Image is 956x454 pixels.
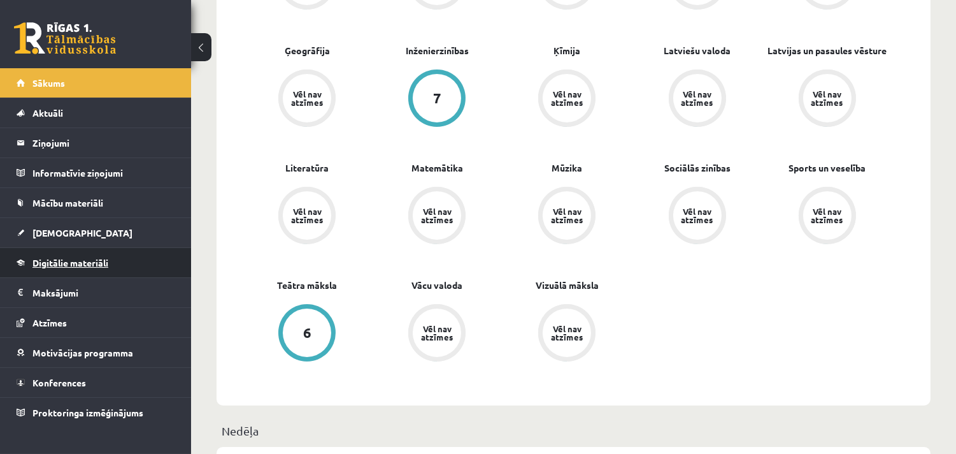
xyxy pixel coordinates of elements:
a: Teātra māksla [277,279,337,292]
a: Ziņojumi [17,128,175,157]
a: Aktuāli [17,98,175,128]
div: Vēl nav atzīmes [289,207,325,224]
a: Ģeogrāfija [285,44,330,57]
a: Konferences [17,368,175,397]
a: Vēl nav atzīmes [632,187,762,247]
legend: Maksājumi [32,278,175,307]
a: Vēl nav atzīmes [762,70,892,129]
a: Proktoringa izmēģinājums [17,398,175,427]
a: Vēl nav atzīmes [502,70,632,129]
span: Mācību materiāli [32,197,103,209]
div: Vēl nav atzīmes [549,325,585,341]
a: Vēl nav atzīmes [372,304,502,364]
a: Vēl nav atzīmes [502,187,632,247]
a: Latvijas un pasaules vēsture [767,44,887,57]
a: Rīgas 1. Tālmācības vidusskola [14,22,116,54]
a: Informatīvie ziņojumi [17,158,175,187]
a: Sports un veselība [788,161,866,175]
span: Motivācijas programma [32,347,133,358]
div: Vēl nav atzīmes [419,325,455,341]
a: 7 [372,70,502,129]
a: Vācu valoda [411,279,462,292]
a: Latviešu valoda [664,44,731,57]
span: Digitālie materiāli [32,257,108,268]
div: Vēl nav atzīmes [680,90,715,106]
a: Literatūra [285,161,329,175]
div: Vēl nav atzīmes [289,90,325,106]
a: Motivācijas programma [17,338,175,367]
a: Digitālie materiāli [17,248,175,277]
a: Atzīmes [17,308,175,337]
a: Vēl nav atzīmes [242,187,372,247]
a: 6 [242,304,372,364]
a: Vēl nav atzīmes [502,304,632,364]
legend: Informatīvie ziņojumi [32,158,175,187]
div: Vēl nav atzīmes [810,207,845,224]
a: Vēl nav atzīmes [372,187,502,247]
a: Mūzika [552,161,582,175]
div: Vēl nav atzīmes [419,207,455,224]
a: Vizuālā māksla [536,279,599,292]
span: Aktuāli [32,107,63,119]
a: Matemātika [411,161,463,175]
a: Inženierzinības [406,44,469,57]
div: Vēl nav atzīmes [810,90,845,106]
div: Vēl nav atzīmes [549,207,585,224]
a: [DEMOGRAPHIC_DATA] [17,218,175,247]
div: 6 [303,326,311,340]
span: Atzīmes [32,317,67,328]
span: Sākums [32,77,65,89]
a: Ķīmija [553,44,580,57]
div: Vēl nav atzīmes [549,90,585,106]
span: Proktoringa izmēģinājums [32,407,143,418]
legend: Ziņojumi [32,128,175,157]
a: Vēl nav atzīmes [632,70,762,129]
a: Sociālās zinības [664,161,731,175]
a: Sākums [17,68,175,98]
div: 7 [433,91,441,105]
a: Maksājumi [17,278,175,307]
a: Vēl nav atzīmes [242,70,372,129]
a: Vēl nav atzīmes [762,187,892,247]
p: Nedēļa [222,422,925,439]
a: Mācību materiāli [17,188,175,217]
span: [DEMOGRAPHIC_DATA] [32,227,132,238]
span: Konferences [32,377,86,388]
div: Vēl nav atzīmes [680,207,715,224]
